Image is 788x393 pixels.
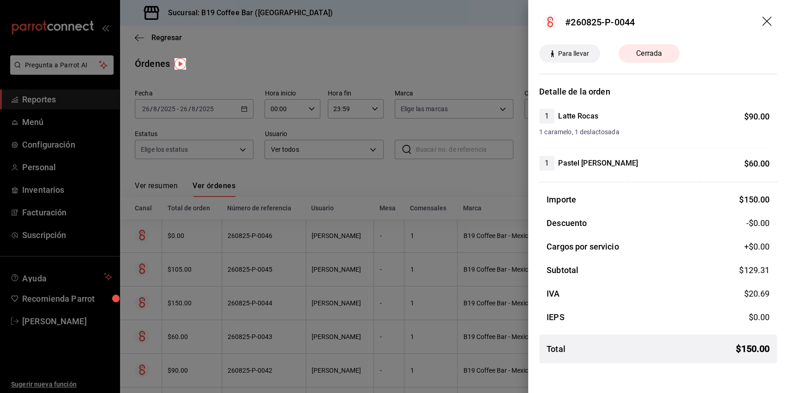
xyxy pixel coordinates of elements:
[174,58,186,70] img: Tooltip marker
[547,287,559,300] h3: IVA
[736,342,770,356] span: $ 150.00
[739,195,770,204] span: $ 150.00
[539,158,554,169] span: 1
[748,312,770,322] span: $ 0.00
[744,159,770,168] span: $ 60.00
[746,217,770,229] span: -$0.00
[744,240,770,253] span: +$ 0.00
[744,289,770,298] span: $ 20.69
[558,111,598,122] h4: Latte Rocas
[762,17,773,28] button: drag
[547,264,578,276] h3: Subtotal
[539,85,777,98] h3: Detalle de la orden
[547,240,619,253] h3: Cargos por servicio
[547,311,565,323] h3: IEPS
[558,158,638,169] h4: Pastel [PERSON_NAME]
[539,111,554,122] span: 1
[547,217,587,229] h3: Descuento
[739,265,770,275] span: $ 129.31
[554,49,592,59] span: Para llevar
[547,343,565,355] h3: Total
[547,193,576,206] h3: Importe
[565,15,635,29] div: #260825-P-0044
[539,127,770,137] span: 1 caramelo, 1 deslactosada
[631,48,668,59] span: Cerrada
[744,112,770,121] span: $ 90.00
